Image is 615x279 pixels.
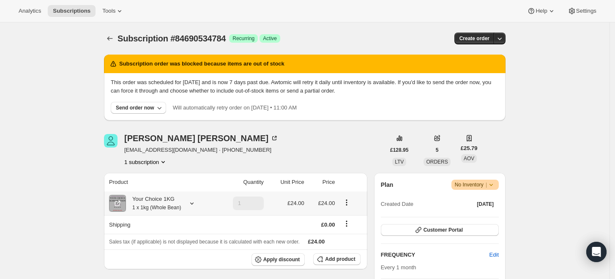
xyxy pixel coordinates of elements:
span: £24.00 [318,200,335,206]
span: Sales tax (if applicable) is not displayed because it is calculated with each new order. [109,239,300,245]
button: Tools [97,5,129,17]
span: | [486,181,487,188]
span: Created Date [381,200,413,208]
span: AOV [464,156,474,161]
th: Product [104,173,216,191]
span: Create order [459,35,489,42]
p: Will automatically retry order on [DATE] • 11:00 AM [173,104,297,112]
h2: Subscription order was blocked because items are out of stock [119,60,284,68]
button: Product actions [124,158,167,166]
div: Send order now [116,104,154,111]
span: Analytics [19,8,41,14]
span: No Inventory [455,181,495,189]
button: 5 [431,144,444,156]
span: [DATE] [477,201,494,208]
th: Shipping [104,215,216,234]
div: Open Intercom Messenger [586,242,607,262]
th: Quantity [216,173,266,191]
button: Settings [563,5,601,17]
span: £0.00 [321,222,335,228]
span: £25.79 [461,144,478,153]
button: Create order [454,33,495,44]
button: Apply discount [251,253,305,266]
button: Shipping actions [340,219,353,228]
th: Unit Price [266,173,307,191]
button: [DATE] [472,198,499,210]
h2: Plan [381,181,394,189]
button: Product actions [340,198,353,207]
span: LTV [395,159,404,165]
button: Analytics [14,5,46,17]
span: £128.95 [390,147,408,153]
span: Subscription #84690534784 [118,34,226,43]
span: Apply discount [263,256,300,263]
div: Your Choice 1KG [126,195,181,212]
button: Edit [484,248,504,262]
small: 1 x 1kg (Whole Bean) [132,205,181,211]
button: Customer Portal [381,224,499,236]
span: Recurring [232,35,254,42]
span: [EMAIL_ADDRESS][DOMAIN_NAME] · [PHONE_NUMBER] [124,146,279,154]
span: Active [263,35,277,42]
button: Subscriptions [104,33,116,44]
div: [PERSON_NAME] [PERSON_NAME] [124,134,279,142]
span: Add product [325,256,355,263]
span: Every 1 month [381,264,416,271]
span: Settings [576,8,596,14]
span: Customer Portal [424,227,463,233]
button: Subscriptions [48,5,96,17]
span: ORDERS [426,159,448,165]
button: Add product [313,253,360,265]
span: 5 [436,147,439,153]
span: £24.00 [308,238,325,245]
button: Send order now [111,102,166,114]
span: Subscriptions [53,8,90,14]
th: Price [307,173,338,191]
p: This order was scheduled for [DATE] and is now 7 days past due. Awtomic will retry it daily until... [111,78,499,95]
span: £24.00 [287,200,304,206]
span: Edit [489,251,499,259]
h2: FREQUENCY [381,251,489,259]
button: £128.95 [385,144,413,156]
span: Help [536,8,547,14]
img: product img [109,195,126,212]
span: Chris Meighan [104,134,118,148]
span: Tools [102,8,115,14]
button: Help [522,5,560,17]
